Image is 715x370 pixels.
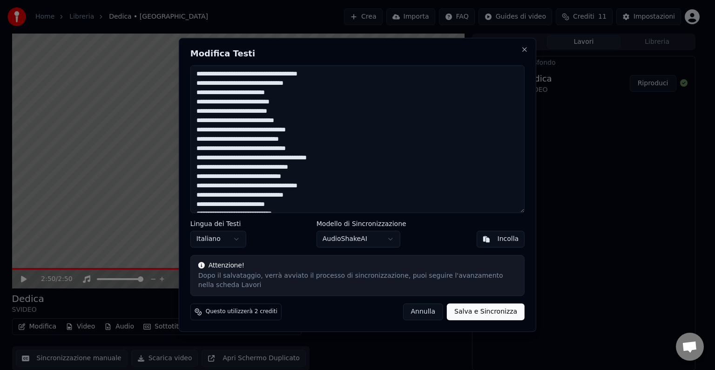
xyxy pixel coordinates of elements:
[206,308,277,316] span: Questo utilizzerà 2 crediti
[447,304,525,321] button: Salva e Sincronizza
[190,49,525,58] h2: Modifica Testi
[403,304,443,321] button: Annulla
[477,231,525,248] button: Incolla
[198,261,517,271] div: Attenzione!
[198,272,517,290] div: Dopo il salvataggio, verrà avviato il processo di sincronizzazione, puoi seguire l'avanzamento ne...
[498,235,519,244] div: Incolla
[317,221,406,227] label: Modello di Sincronizzazione
[190,221,246,227] label: Lingua dei Testi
